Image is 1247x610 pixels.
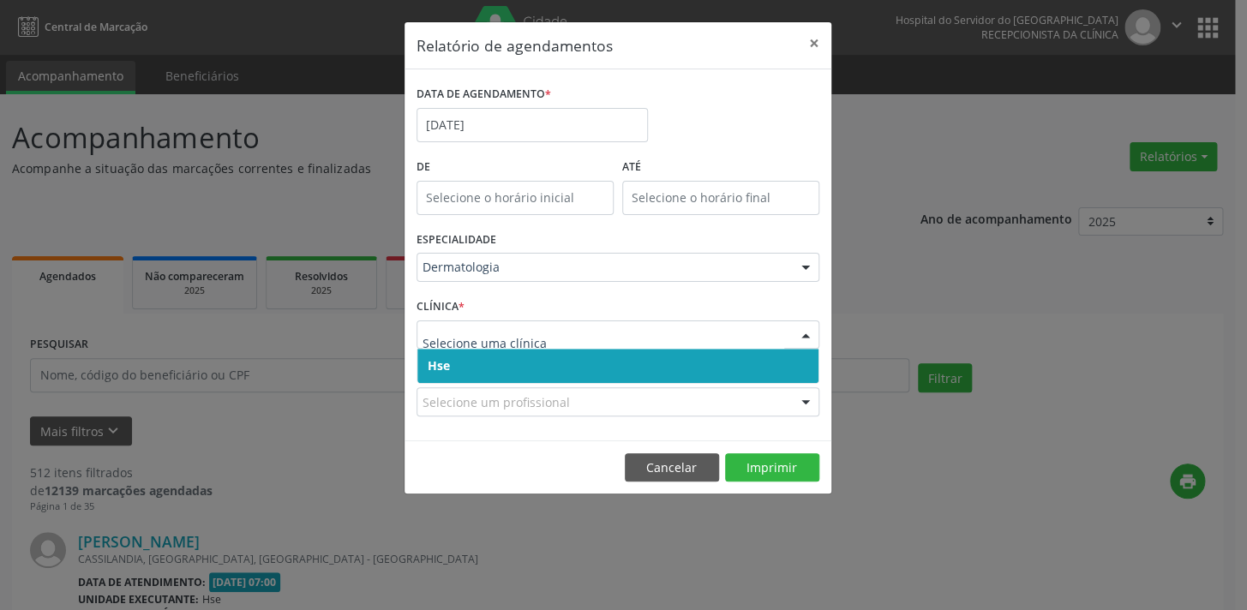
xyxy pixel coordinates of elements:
[423,393,570,411] span: Selecione um profissional
[417,108,648,142] input: Selecione uma data ou intervalo
[622,181,819,215] input: Selecione o horário final
[417,154,614,181] label: De
[417,181,614,215] input: Selecione o horário inicial
[428,357,450,374] span: Hse
[625,453,719,482] button: Cancelar
[423,259,784,276] span: Dermatologia
[797,22,831,64] button: Close
[417,227,496,254] label: ESPECIALIDADE
[622,154,819,181] label: ATÉ
[417,81,551,108] label: DATA DE AGENDAMENTO
[417,34,613,57] h5: Relatório de agendamentos
[423,326,784,361] input: Selecione uma clínica
[417,294,465,320] label: CLÍNICA
[725,453,819,482] button: Imprimir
